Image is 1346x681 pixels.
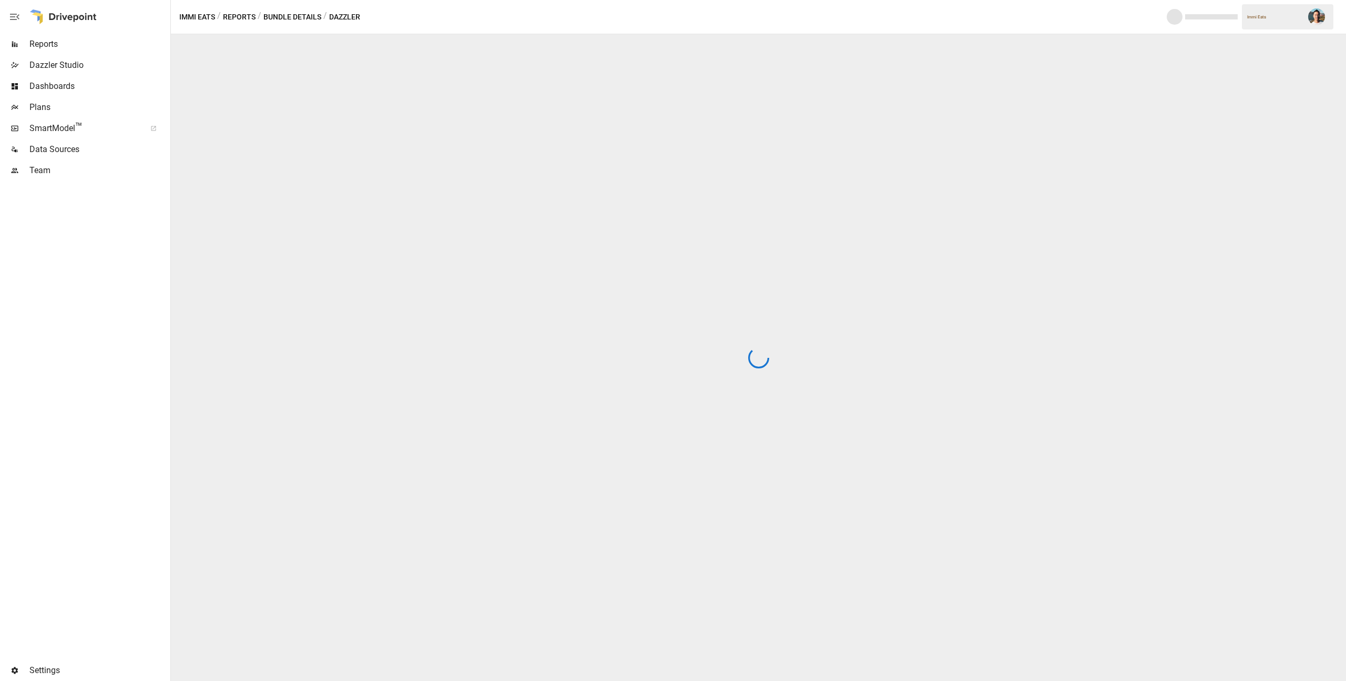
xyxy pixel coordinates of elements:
div: / [217,11,221,24]
span: Dazzler Studio [29,59,168,72]
span: Data Sources [29,143,168,156]
div: Immi Eats [1247,15,1302,19]
button: Reports [223,11,256,24]
button: Immi Eats [179,11,215,24]
span: Team [29,164,168,177]
div: / [258,11,261,24]
span: ™ [75,121,83,134]
span: Reports [29,38,168,51]
span: Plans [29,101,168,114]
span: SmartModel [29,122,139,135]
span: Settings [29,664,168,677]
button: Bundle Details [263,11,321,24]
span: Dashboards [29,80,168,93]
div: / [323,11,327,24]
